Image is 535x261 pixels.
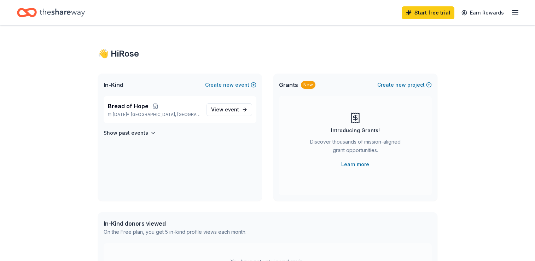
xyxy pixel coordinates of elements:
[108,112,201,117] p: [DATE] •
[108,102,149,110] span: Bread of Hope
[301,81,315,89] div: New
[377,81,432,89] button: Createnewproject
[17,4,85,21] a: Home
[205,81,256,89] button: Createnewevent
[104,228,246,236] div: On the Free plan, you get 5 in-kind profile views each month.
[341,160,369,169] a: Learn more
[279,81,298,89] span: Grants
[402,6,454,19] a: Start free trial
[211,105,239,114] span: View
[225,106,239,112] span: event
[207,103,252,116] a: View event
[98,48,437,59] div: 👋 Hi Rose
[104,219,246,228] div: In-Kind donors viewed
[131,112,200,117] span: [GEOGRAPHIC_DATA], [GEOGRAPHIC_DATA]
[457,6,508,19] a: Earn Rewards
[104,81,123,89] span: In-Kind
[104,129,148,137] h4: Show past events
[395,81,406,89] span: new
[104,129,156,137] button: Show past events
[307,138,403,157] div: Discover thousands of mission-aligned grant opportunities.
[223,81,234,89] span: new
[331,126,380,135] div: Introducing Grants!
